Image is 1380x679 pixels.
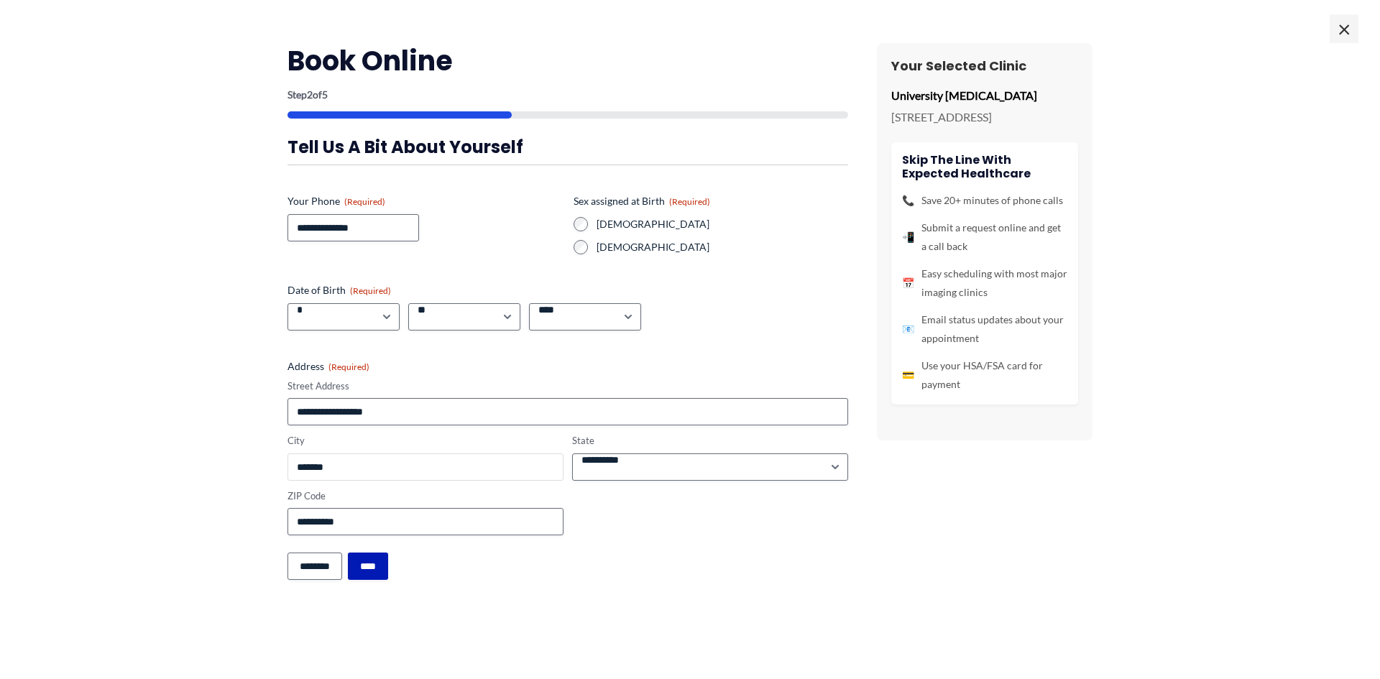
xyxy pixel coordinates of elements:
[287,283,391,297] legend: Date of Birth
[891,85,1078,106] p: University [MEDICAL_DATA]
[287,43,848,78] h2: Book Online
[344,196,385,207] span: (Required)
[597,240,848,254] label: [DEMOGRAPHIC_DATA]
[902,274,914,292] span: 📅
[307,88,313,101] span: 2
[287,359,369,374] legend: Address
[1330,14,1358,43] span: ×
[902,356,1067,394] li: Use your HSA/FSA card for payment
[574,194,710,208] legend: Sex assigned at Birth
[287,489,563,503] label: ZIP Code
[287,379,848,393] label: Street Address
[902,191,914,210] span: 📞
[350,285,391,296] span: (Required)
[287,90,848,100] p: Step of
[891,106,1078,128] p: [STREET_ADDRESS]
[902,218,1067,256] li: Submit a request online and get a call back
[902,264,1067,302] li: Easy scheduling with most major imaging clinics
[328,361,369,372] span: (Required)
[572,434,848,448] label: State
[902,366,914,384] span: 💳
[902,320,914,338] span: 📧
[891,57,1078,74] h3: Your Selected Clinic
[902,228,914,246] span: 📲
[287,194,562,208] label: Your Phone
[287,434,563,448] label: City
[597,217,848,231] label: [DEMOGRAPHIC_DATA]
[902,153,1067,180] h4: Skip the line with Expected Healthcare
[669,196,710,207] span: (Required)
[322,88,328,101] span: 5
[902,191,1067,210] li: Save 20+ minutes of phone calls
[902,310,1067,348] li: Email status updates about your appointment
[287,136,848,158] h3: Tell us a bit about yourself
